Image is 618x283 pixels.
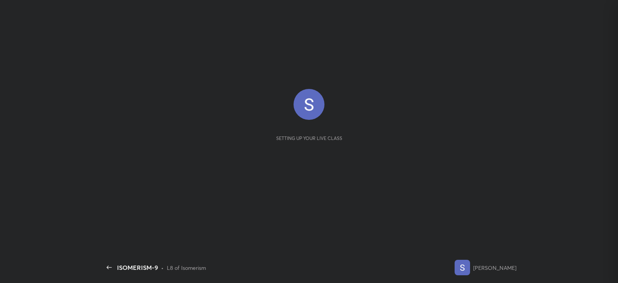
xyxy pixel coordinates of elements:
[473,264,516,272] div: [PERSON_NAME]
[294,89,324,120] img: bb95df82c44d47e1b2999f09e70f07e1.35099235_3
[455,260,470,275] img: bb95df82c44d47e1b2999f09e70f07e1.35099235_3
[276,135,342,141] div: Setting up your live class
[161,264,164,272] div: •
[167,264,206,272] div: L8 of Isomerism
[117,263,158,272] div: ISOMERISM-9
